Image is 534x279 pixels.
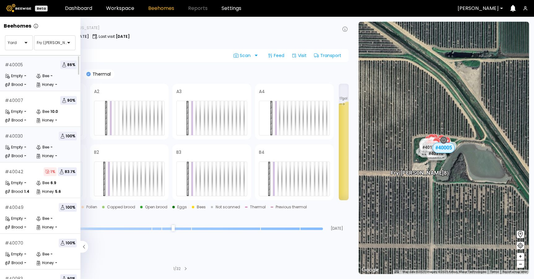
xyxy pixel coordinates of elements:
span: 100 % [59,239,77,247]
span: 1 % [44,167,57,176]
div: Pollen [86,205,97,209]
div: - [24,217,26,220]
div: # 40049 [5,205,24,210]
div: - [55,225,57,229]
div: Visit [289,51,309,60]
div: - [24,83,26,86]
a: Workspace [106,6,134,11]
a: Dashboard [65,6,92,11]
span: 100 % [59,203,77,212]
div: Honey [36,117,54,123]
button: Keyboard shortcuts [394,270,399,274]
div: Open brood [145,205,167,209]
div: Eggs [177,205,187,209]
div: Bee [36,144,49,150]
div: - [24,154,26,158]
button: – [517,260,524,268]
span: 100 % [59,132,77,140]
button: + [517,253,524,260]
a: Settings [222,6,241,11]
div: 10.0 [50,110,58,113]
div: - [50,74,53,78]
div: Honey [36,188,54,195]
div: Honey [36,224,54,230]
div: Brood [5,117,23,123]
div: Thermal [250,205,266,209]
div: # 40328 [420,141,439,149]
div: # 40030 [5,134,23,138]
div: Honey [36,82,54,88]
p: Last visit : [99,35,130,38]
img: Beewise logo [6,4,31,12]
div: - [24,252,26,256]
b: [DATE] [75,34,89,39]
div: # 40070 [5,241,23,245]
div: Fry ([PERSON_NAME] 8) [391,163,449,176]
div: - [50,217,53,220]
span: Reports [188,6,208,11]
div: Bee [36,73,49,79]
div: # 40728 [416,148,436,156]
span: – [519,260,522,268]
div: # 40005 [5,63,23,67]
span: Scan [234,53,253,58]
h4: A4 [259,89,265,94]
div: Previous thermal [276,205,307,209]
p: Thermal [91,72,111,76]
div: Empty [5,215,23,222]
div: Bee [36,251,49,257]
div: 5.6 [55,190,61,193]
div: Bee [36,180,49,186]
div: Not scanned [216,205,240,209]
img: Google [360,266,381,274]
div: - [24,118,26,122]
span: 90 % [60,96,77,105]
div: Empty [5,251,23,257]
a: Terms (opens in new tab) [490,270,499,273]
div: Empty [5,73,23,79]
span: [DATE] [325,227,349,230]
div: Empty [5,144,23,150]
div: # 40007 [5,98,23,103]
div: Brood [5,188,23,195]
h4: B2 [94,150,99,154]
h4: A3 [176,89,182,94]
a: Report a map error [502,270,527,273]
div: - [24,181,26,185]
div: Feed [265,51,287,60]
div: Bee [36,108,49,115]
div: - [55,154,57,158]
div: - [55,118,57,122]
h4: B4 [259,150,265,154]
a: Beehomes [148,6,174,11]
div: Brood [5,224,23,230]
span: 86 % [60,60,77,69]
span: 83.1 % [58,167,77,176]
div: Brood [5,260,23,266]
a: Open this area in Google Maps (opens a new window) [360,266,381,274]
div: - [55,83,57,86]
div: 1 / 32 [173,266,181,272]
div: Empty [5,108,23,115]
div: Honey [36,153,54,159]
div: Honey [36,260,54,266]
div: Beta [35,6,48,11]
div: - [24,225,26,229]
div: # 40704 [419,149,439,157]
b: [DATE] [116,34,130,39]
div: 1.4 [24,190,29,193]
div: # 40177 [420,143,440,151]
div: Capped brood [107,205,135,209]
div: Empty [5,180,23,186]
div: Brood [5,153,23,159]
h4: B3 [176,150,181,154]
span: Map data ©2025 Imagery ©2025 Airbus, Maxar Technologies [403,270,486,273]
div: 6.9 [50,181,56,185]
span: + [519,253,522,260]
div: - [55,261,57,265]
div: - [50,252,53,256]
div: # 40042 [5,170,23,174]
span: 17 gal [340,97,347,100]
div: - [24,74,26,78]
div: - [50,145,53,149]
